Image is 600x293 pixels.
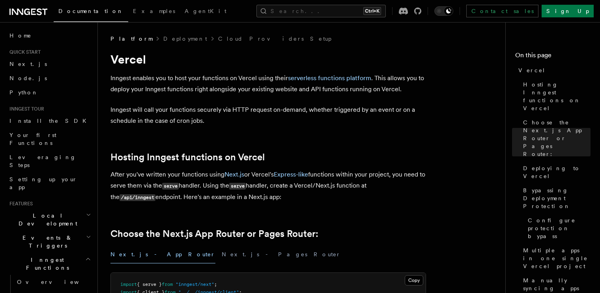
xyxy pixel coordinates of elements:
span: Local Development [6,212,86,227]
span: "inngest/next" [176,282,214,287]
span: Leveraging Steps [9,154,76,168]
span: Quick start [6,49,41,55]
button: Events & Triggers [6,231,93,253]
span: Manually syncing apps [523,276,591,292]
kbd: Ctrl+K [363,7,381,15]
a: Setting up your app [6,172,93,194]
span: Install the SDK [9,118,91,124]
button: Local Development [6,208,93,231]
a: Sign Up [542,5,594,17]
p: Inngest will call your functions securely via HTTP request on-demand, whether triggered by an eve... [110,104,426,126]
a: Bypassing Deployment Protection [520,183,591,213]
a: Leveraging Steps [6,150,93,172]
span: Inngest tour [6,106,44,112]
span: Node.js [9,75,47,81]
span: Your first Functions [9,132,56,146]
a: Choose the Next.js App Router or Pages Router: [110,228,318,239]
span: Bypassing Deployment Protection [523,186,591,210]
a: Home [6,28,93,43]
button: Search...Ctrl+K [256,5,386,17]
span: Multiple apps in one single Vercel project [523,246,591,270]
button: Inngest Functions [6,253,93,275]
span: Python [9,89,38,96]
span: Configure protection bypass [528,216,591,240]
span: Events & Triggers [6,234,86,250]
a: Examples [128,2,180,21]
span: Next.js [9,61,47,67]
span: Overview [17,279,98,285]
code: /api/inngest [120,194,155,201]
code: serve [162,183,179,190]
button: Toggle dark mode [434,6,453,16]
span: Inngest Functions [6,256,85,272]
a: Install the SDK [6,114,93,128]
a: Choose the Next.js App Router or Pages Router: [520,115,591,161]
span: { serve } [137,282,162,287]
a: Overview [14,275,93,289]
a: Node.js [6,71,93,85]
button: Next.js - Pages Router [222,246,341,263]
a: Cloud Providers Setup [218,35,331,43]
h1: Vercel [110,52,426,66]
span: Home [9,32,32,39]
a: Next.js [6,57,93,71]
span: Vercel [518,66,546,74]
a: Hosting Inngest functions on Vercel [110,152,265,163]
button: Copy [405,275,423,285]
button: Next.js - App Router [110,246,215,263]
code: serve [229,183,246,190]
span: Deploying to Vercel [523,164,591,180]
a: Documentation [54,2,128,22]
a: serverless functions platform [288,74,371,82]
span: Hosting Inngest functions on Vercel [523,81,591,112]
span: Documentation [58,8,123,14]
span: Features [6,201,33,207]
h4: On this page [515,51,591,63]
a: Deployment [163,35,207,43]
span: AgentKit [185,8,226,14]
a: Configure protection bypass [525,213,591,243]
p: After you've written your functions using or Vercel's functions within your project, you need to ... [110,169,426,203]
span: ; [214,282,217,287]
a: Contact sales [466,5,538,17]
span: import [120,282,137,287]
a: Express-like [274,171,308,178]
a: Your first Functions [6,128,93,150]
a: Vercel [515,63,591,77]
a: Multiple apps in one single Vercel project [520,243,591,273]
a: Python [6,85,93,100]
span: Platform [110,35,152,43]
a: Hosting Inngest functions on Vercel [520,77,591,115]
span: from [162,282,173,287]
a: Next.js [224,171,244,178]
span: Setting up your app [9,176,77,190]
a: AgentKit [180,2,231,21]
p: Inngest enables you to host your functions on Vercel using their . This allows you to deploy your... [110,73,426,95]
span: Choose the Next.js App Router or Pages Router: [523,118,591,158]
a: Deploying to Vercel [520,161,591,183]
span: Examples [133,8,175,14]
